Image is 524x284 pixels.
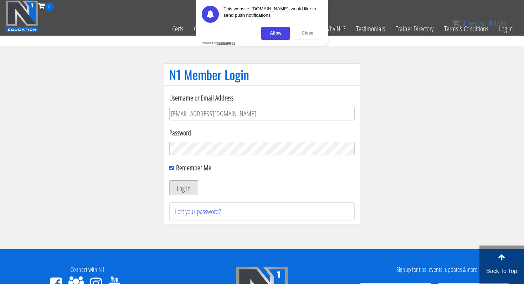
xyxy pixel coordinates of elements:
[390,11,439,46] a: Trainer Directory
[452,20,459,27] img: icon11.png
[293,27,322,40] div: Close
[169,180,198,195] button: Log In
[176,163,211,172] label: Remember Me
[217,41,235,45] strong: PushEngage
[175,207,221,216] a: Lost your password?
[169,93,355,103] label: Username or Email Address
[355,266,519,273] h4: Signup for tips, events, updates & more
[38,1,54,10] a: 0
[439,11,494,46] a: Terms & Conditions
[5,266,169,273] h4: Connect with N1
[351,11,390,46] a: Testimonials
[479,267,524,275] p: Back To Top
[167,11,189,46] a: Certs
[467,19,486,27] span: items:
[224,6,322,23] div: This website '[DOMAIN_NAME]' would like to send push notifications
[494,11,518,46] a: Log In
[452,19,506,27] a: 0 items: $0.00
[261,27,290,40] div: Allow
[202,41,235,45] div: Powered by
[189,11,224,46] a: Course List
[488,19,506,27] bdi: 0.00
[461,19,465,27] span: 0
[319,11,351,46] a: Why N1?
[169,67,355,82] h1: N1 Member Login
[169,128,355,138] label: Password
[6,0,38,32] img: n1-education
[45,2,54,11] span: 0
[488,19,492,27] span: $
